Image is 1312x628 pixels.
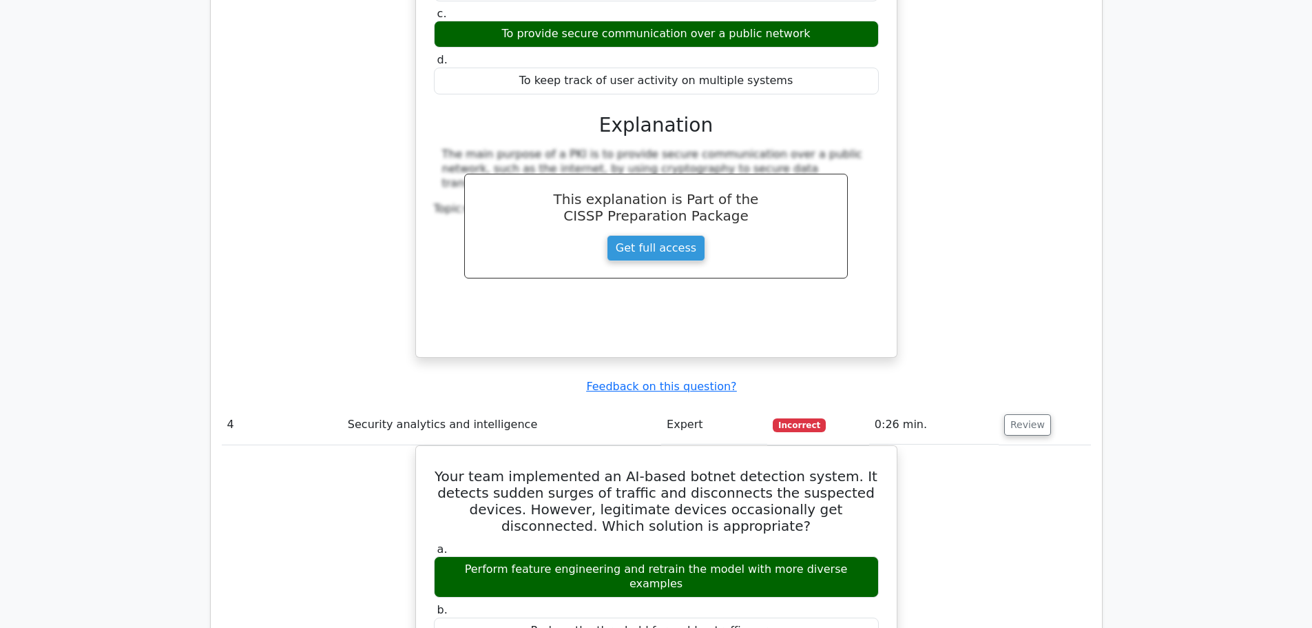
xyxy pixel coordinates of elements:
div: To keep track of user activity on multiple systems [434,68,879,94]
button: Review [1004,414,1051,436]
div: Topic: [434,202,879,216]
span: Incorrect [773,418,826,432]
span: a. [437,543,448,556]
td: 4 [222,405,342,445]
div: The main purpose of a PKI is to provide secure communication over a public network, such as the i... [442,148,871,190]
div: Perform feature engineering and retrain the model with more diverse examples [434,556,879,598]
td: Security analytics and intelligence [342,405,661,445]
a: Feedback on this question? [586,380,736,393]
span: d. [437,53,448,66]
a: Get full access [607,235,705,261]
span: b. [437,603,448,616]
td: 0:26 min. [869,405,999,445]
h3: Explanation [442,114,871,137]
span: c. [437,7,447,20]
div: To provide secure communication over a public network [434,21,879,48]
td: Expert [661,405,767,445]
h5: Your team implemented an AI-based botnet detection system. It detects sudden surges of traffic an... [433,468,880,534]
